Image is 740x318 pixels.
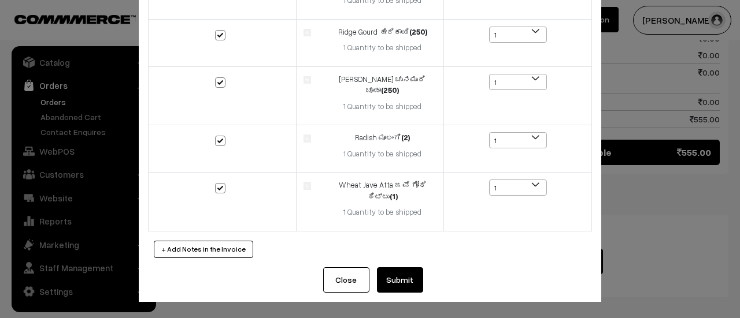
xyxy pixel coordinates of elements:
[381,85,399,95] strong: (250)
[390,192,398,201] strong: (1)
[489,179,547,196] span: 1
[328,148,436,160] div: 1 Quantity to be shipped
[328,132,436,144] div: Radish ಮೂಲಂಗಿ
[328,27,436,38] div: Ridge Gourd ಹೀರಿಕಾಯಿ
[304,134,311,142] img: product.jpg
[489,27,547,43] span: 1
[304,182,311,189] img: product.jpg
[490,74,546,91] span: 1
[489,74,547,90] span: 1
[490,133,546,149] span: 1
[154,241,253,258] button: + Add Notes in the Invoice
[490,27,546,43] span: 1
[304,29,311,36] img: product.jpg
[377,267,423,293] button: Submit
[323,267,369,293] button: Close
[401,133,410,142] strong: (2)
[304,76,311,84] img: product.jpg
[409,27,427,36] strong: (250)
[328,207,436,218] div: 1 Quantity to be shipped
[328,42,436,54] div: 1 Quantity to be shipped
[328,101,436,113] div: 1 Quantity to be shipped
[328,74,436,96] div: [PERSON_NAME] ಚುನಮುರಿ ಚೂಡಾ
[490,180,546,196] span: 1
[489,132,547,148] span: 1
[328,179,436,202] div: Wheat Jave Atta ಜವೆ ಗೋಧಿ ಹಿಟ್ಟು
